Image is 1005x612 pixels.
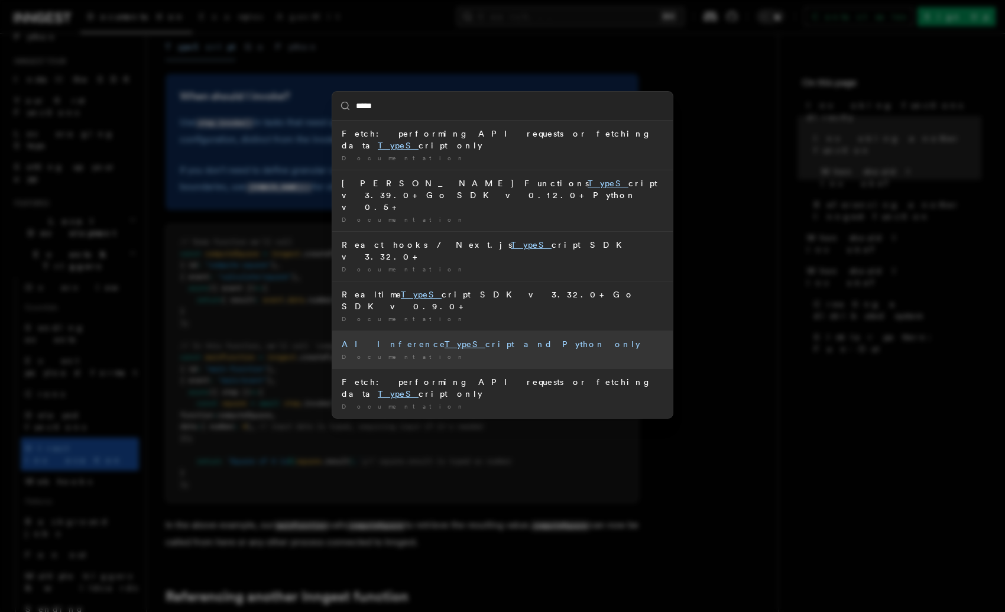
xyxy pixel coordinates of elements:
span: Documentation [342,315,466,322]
div: React hooks / Next.js cript SDK v3.32.0+ [342,239,663,263]
div: Realtime cript SDK v3.32.0+ Go SDK v0.9.0+ [342,289,663,312]
mark: TypeS [401,290,442,299]
div: Fetch: performing API requests or fetching data cript only [342,376,663,400]
mark: TypeS [378,389,419,399]
span: Documentation [342,353,466,360]
span: Documentation [342,216,466,223]
div: Fetch: performing API requests or fetching data cript only [342,128,663,151]
div: [PERSON_NAME] Functions cript v3.39.0+ Go SDK v0.12.0+ Python v0.5+ [342,177,663,213]
div: AI Inference cript and Python only [342,338,663,350]
mark: TypeS [445,339,485,349]
mark: TypeS [511,240,552,250]
span: Documentation [342,265,466,273]
mark: TypeS [378,141,419,150]
span: Documentation [342,154,466,161]
mark: TypeS [588,179,628,188]
span: Documentation [342,403,466,410]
